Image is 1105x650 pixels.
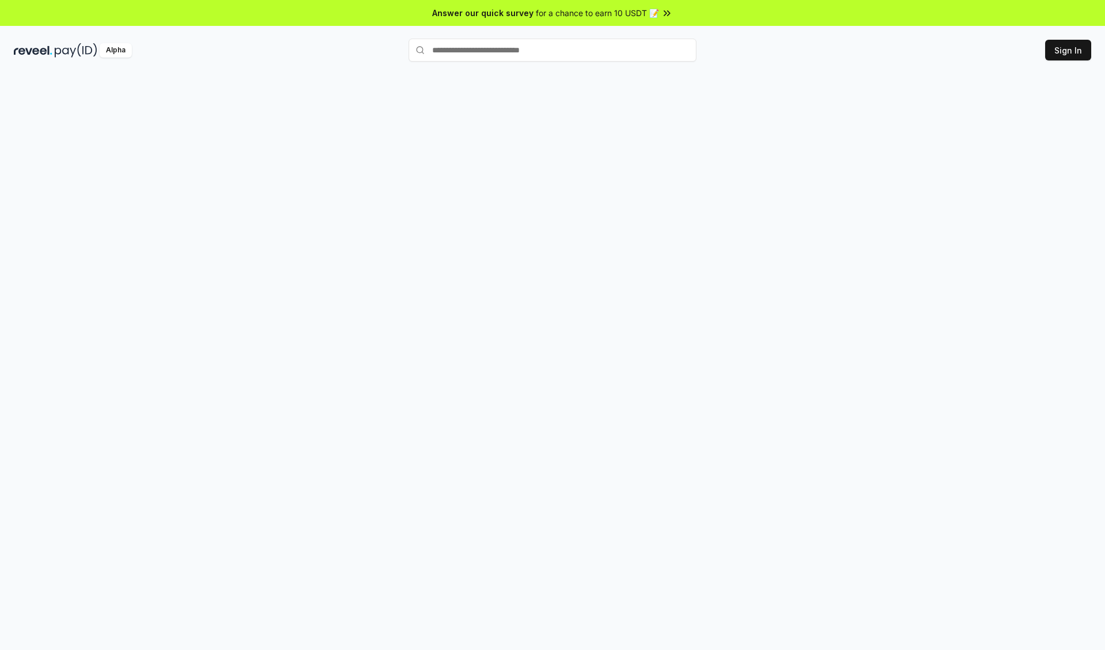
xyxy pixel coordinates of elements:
img: reveel_dark [14,43,52,58]
img: pay_id [55,43,97,58]
button: Sign In [1045,40,1091,60]
span: for a chance to earn 10 USDT 📝 [536,7,659,19]
span: Answer our quick survey [432,7,534,19]
div: Alpha [100,43,132,58]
